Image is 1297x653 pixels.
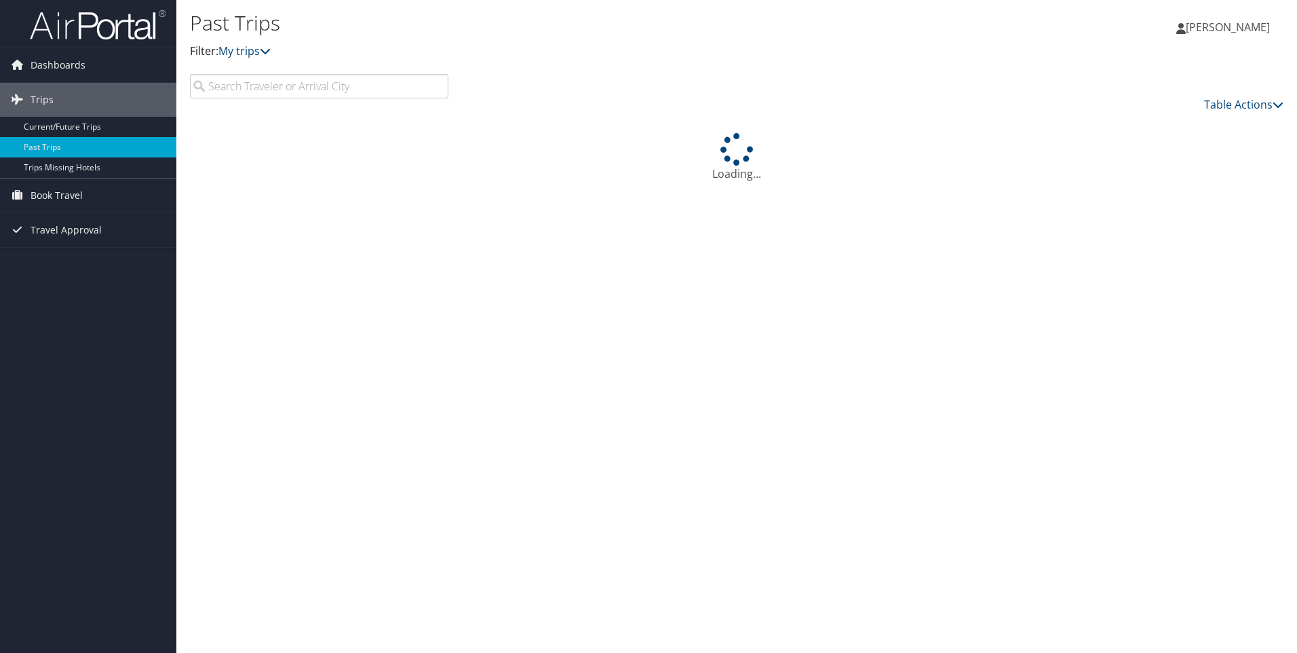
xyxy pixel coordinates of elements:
input: Search Traveler or Arrival City [190,74,448,98]
a: Table Actions [1204,97,1283,112]
a: [PERSON_NAME] [1176,7,1283,48]
p: Filter: [190,43,919,60]
span: [PERSON_NAME] [1186,20,1270,35]
span: Trips [31,83,54,117]
img: airportal-logo.png [30,9,166,41]
h1: Past Trips [190,9,919,37]
span: Book Travel [31,179,83,212]
span: Travel Approval [31,213,102,247]
a: My trips [218,43,271,58]
span: Dashboards [31,48,85,82]
div: Loading... [190,133,1283,182]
